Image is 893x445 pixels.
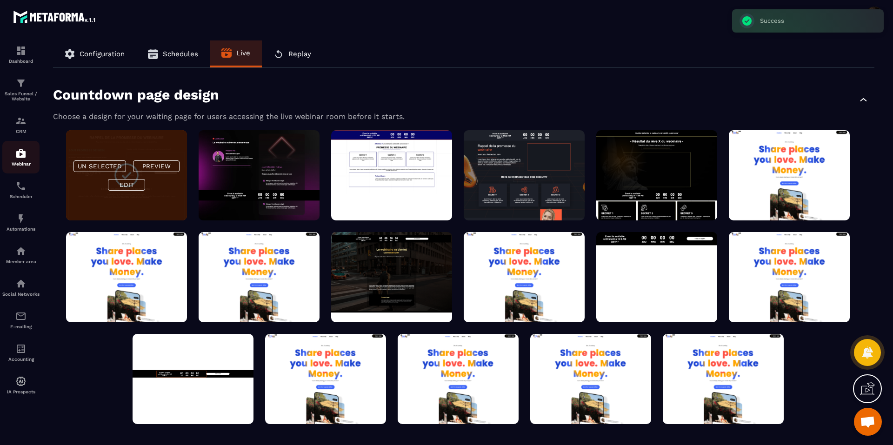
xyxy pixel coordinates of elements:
[15,278,27,289] img: social-network
[2,141,40,173] a: automationsautomationsWebinar
[854,408,882,436] a: Mở cuộc trò chuyện
[136,40,210,67] button: Schedules
[66,232,187,322] img: image
[331,130,452,220] img: image
[2,38,40,71] a: formationformationDashboard
[2,292,40,297] p: Social Networks
[73,160,126,172] button: Un selected
[729,232,850,322] img: image
[2,271,40,304] a: social-networksocial-networkSocial Networks
[2,324,40,329] p: E-mailing
[2,194,40,199] p: Scheduler
[2,91,40,101] p: Sales Funnel / Website
[53,86,219,103] p: Countdown page design
[15,148,27,159] img: automations
[2,304,40,336] a: emailemailE-mailing
[199,130,320,220] img: image
[2,59,40,64] p: Dashboard
[265,334,386,424] img: image
[464,232,585,322] img: image
[663,334,784,424] img: image
[2,336,40,369] a: accountantaccountantAccounting
[2,226,40,232] p: Automations
[15,311,27,322] img: email
[2,259,40,264] p: Member area
[464,130,585,220] img: image
[163,50,198,58] span: Schedules
[2,161,40,166] p: Webinar
[262,40,323,67] button: Replay
[2,206,40,239] a: automationsautomationsAutomations
[729,130,850,220] img: image
[288,50,311,58] span: Replay
[80,50,125,58] span: Configuration
[15,213,27,224] img: automations
[108,179,145,191] button: Edit
[398,334,519,424] img: image
[53,40,136,67] button: Configuration
[15,45,27,56] img: formation
[2,173,40,206] a: schedulerschedulerScheduler
[133,334,253,424] img: image
[331,232,452,322] img: image
[2,108,40,141] a: formationformationCRM
[2,357,40,362] p: Accounting
[210,40,262,66] button: Live
[15,78,27,89] img: formation
[236,49,250,57] span: Live
[15,115,27,126] img: formation
[596,232,717,322] img: image
[2,239,40,271] a: automationsautomationsMember area
[530,334,651,424] img: image
[199,232,320,322] img: image
[53,112,874,121] p: Choose a design for your waiting page for users accessing the live webinar room before it starts.
[15,246,27,257] img: automations
[15,376,27,387] img: automations
[15,343,27,354] img: accountant
[596,130,717,220] img: image
[2,389,40,394] p: IA Prospects
[2,129,40,134] p: CRM
[133,160,180,172] button: Preview
[2,71,40,108] a: formationformationSales Funnel / Website
[13,8,97,25] img: logo
[15,180,27,192] img: scheduler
